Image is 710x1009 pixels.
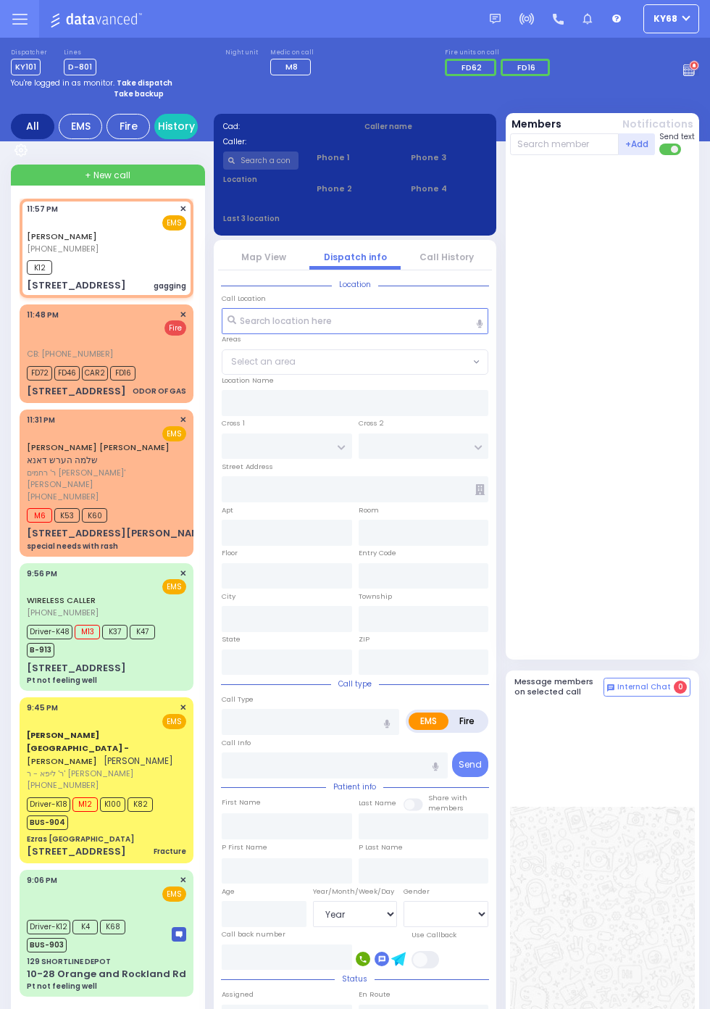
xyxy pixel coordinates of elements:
[130,625,155,639] span: K47
[50,10,146,28] img: Logo
[617,682,671,692] span: Internal Chat
[27,797,70,812] span: Driver-K18
[54,366,80,381] span: FD46
[27,310,59,320] span: 11:48 PM
[223,213,356,224] label: Last 3 location
[222,334,241,344] label: Areas
[114,88,164,99] strong: Take backup
[164,320,186,336] span: Fire
[335,973,375,984] span: Status
[317,151,393,164] span: Phone 1
[27,607,99,618] span: [PHONE_NUMBER]
[180,702,186,714] span: ✕
[27,508,52,523] span: M6
[412,930,456,940] label: Use Callback
[27,875,57,886] span: 9:06 PM
[331,678,379,689] span: Call type
[82,508,107,523] span: K60
[607,684,614,692] img: comment-alt.png
[222,797,261,807] label: First Name
[27,844,126,859] div: [STREET_ADDRESS]
[359,798,396,808] label: Last Name
[162,579,186,594] span: EMS
[659,142,682,157] label: Turn off text
[110,366,135,381] span: FD16
[128,797,153,812] span: K82
[317,183,393,195] span: Phone 2
[285,61,298,72] span: M8
[180,414,186,426] span: ✕
[231,355,296,368] span: Select an area
[27,768,182,780] span: ר' ליפא - ר' [PERSON_NAME]
[461,62,482,73] span: FD62
[162,215,186,231] span: EMS
[27,643,54,657] span: B-913
[27,981,97,992] div: Pt not feeling well
[359,591,392,602] label: Township
[603,678,690,697] button: Internal Chat 0
[359,505,379,515] label: Room
[102,625,128,639] span: K37
[100,920,125,934] span: K68
[411,151,487,164] span: Phone 3
[222,694,254,705] label: Call Type
[27,541,118,552] div: special needs with rash
[27,938,67,952] span: BUS-903
[27,967,186,981] div: 10-28 Orange and Rockland Rd
[117,78,172,88] strong: Take dispatch
[222,842,267,852] label: P First Name
[11,59,41,75] span: KY101
[154,281,186,291] div: gagging
[326,781,383,792] span: Patient info
[222,505,233,515] label: Apt
[222,418,245,428] label: Cross 1
[359,634,369,644] label: ZIP
[27,243,99,254] span: [PHONE_NUMBER]
[241,251,286,263] a: Map View
[359,989,390,1000] label: En Route
[27,920,70,934] span: Driver-K12
[223,121,346,132] label: Cad:
[180,309,186,321] span: ✕
[619,133,655,155] button: +Add
[445,49,554,57] label: Fire units on call
[85,169,130,182] span: + New call
[27,779,99,791] span: [PHONE_NUMBER]
[154,846,186,857] div: Fracture
[133,386,186,396] div: ODOR OF GAS
[27,204,58,215] span: 11:57 PM
[222,462,273,472] label: Street Address
[27,729,129,754] span: [PERSON_NAME][GEOGRAPHIC_DATA] -
[364,121,488,132] label: Caller name
[27,702,58,713] span: 9:45 PM
[409,713,448,730] label: EMS
[653,12,677,25] span: ky68
[180,874,186,886] span: ✕
[27,834,134,844] div: Ezras [GEOGRAPHIC_DATA]
[222,634,241,644] label: State
[222,548,238,558] label: Floor
[517,62,535,73] span: FD16
[222,989,254,1000] label: Assigned
[27,231,97,242] a: [PERSON_NAME]
[222,738,251,748] label: Call Info
[64,49,96,57] label: Lines
[72,920,98,934] span: K4
[27,278,126,293] div: [STREET_ADDRESS]
[475,484,485,495] span: Other building occupants
[27,491,99,502] span: [PHONE_NUMBER]
[27,675,97,686] div: Pt not feeling well
[27,661,126,676] div: [STREET_ADDRESS]
[180,203,186,215] span: ✕
[11,49,47,57] label: Dispatcher
[223,136,346,147] label: Caller:
[100,797,125,812] span: K100
[452,752,488,777] button: Send
[270,49,315,57] label: Medic on call
[359,842,403,852] label: P Last Name
[222,591,235,602] label: City
[162,714,186,729] span: EMS
[27,415,55,425] span: 11:31 PM
[27,366,52,381] span: FD72
[162,886,186,902] span: EMS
